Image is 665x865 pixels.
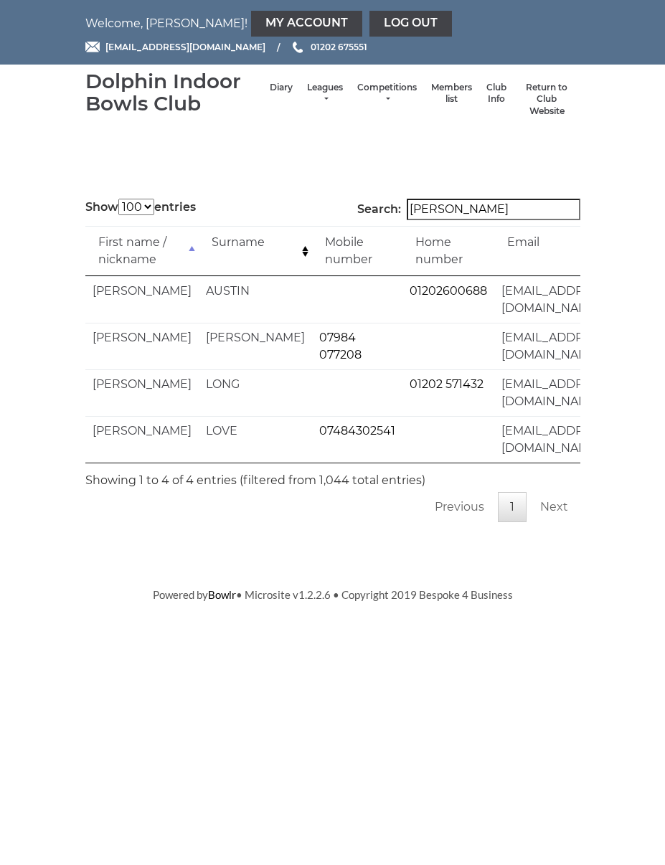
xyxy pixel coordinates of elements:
[486,82,506,105] a: Club Info
[312,226,402,276] td: Mobile number
[199,416,312,463] td: LOVE
[291,40,367,54] a: Phone us 01202 675551
[407,199,580,220] input: Search:
[85,463,425,489] div: Showing 1 to 4 of 4 entries (filtered from 1,044 total entries)
[357,82,417,105] a: Competitions
[85,226,199,276] td: First name / nickname: activate to sort column descending
[199,323,312,369] td: [PERSON_NAME]
[369,11,452,37] a: Log out
[410,284,487,298] a: 01202600688
[85,416,199,463] td: [PERSON_NAME]
[357,199,580,220] label: Search:
[199,226,312,276] td: Surname: activate to sort column ascending
[85,199,196,216] label: Show entries
[307,82,343,105] a: Leagues
[251,11,362,37] a: My Account
[85,40,265,54] a: Email [EMAIL_ADDRESS][DOMAIN_NAME]
[528,492,580,522] a: Next
[208,588,236,601] a: Bowlr
[199,276,312,323] td: AUSTIN
[311,42,367,52] span: 01202 675551
[85,70,263,115] div: Dolphin Indoor Bowls Club
[85,323,199,369] td: [PERSON_NAME]
[498,492,527,522] a: 1
[85,369,199,416] td: [PERSON_NAME]
[319,331,362,361] a: 07984 077208
[410,377,484,391] a: 01202 571432
[494,323,617,369] td: [EMAIL_ADDRESS][DOMAIN_NAME]
[521,82,572,118] a: Return to Club Website
[494,226,617,276] td: Email
[105,42,265,52] span: [EMAIL_ADDRESS][DOMAIN_NAME]
[118,199,154,215] select: Showentries
[423,492,496,522] a: Previous
[319,424,395,438] a: 07484302541
[494,276,617,323] td: [EMAIL_ADDRESS][DOMAIN_NAME]
[85,11,580,37] nav: Welcome, [PERSON_NAME]!
[85,42,100,52] img: Email
[494,416,617,463] td: [EMAIL_ADDRESS][DOMAIN_NAME]
[293,42,303,53] img: Phone us
[431,82,472,105] a: Members list
[270,82,293,94] a: Diary
[199,369,312,416] td: LONG
[85,276,199,323] td: [PERSON_NAME]
[402,226,494,276] td: Home number
[153,588,513,601] span: Powered by • Microsite v1.2.2.6 • Copyright 2019 Bespoke 4 Business
[494,369,617,416] td: [EMAIL_ADDRESS][DOMAIN_NAME]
